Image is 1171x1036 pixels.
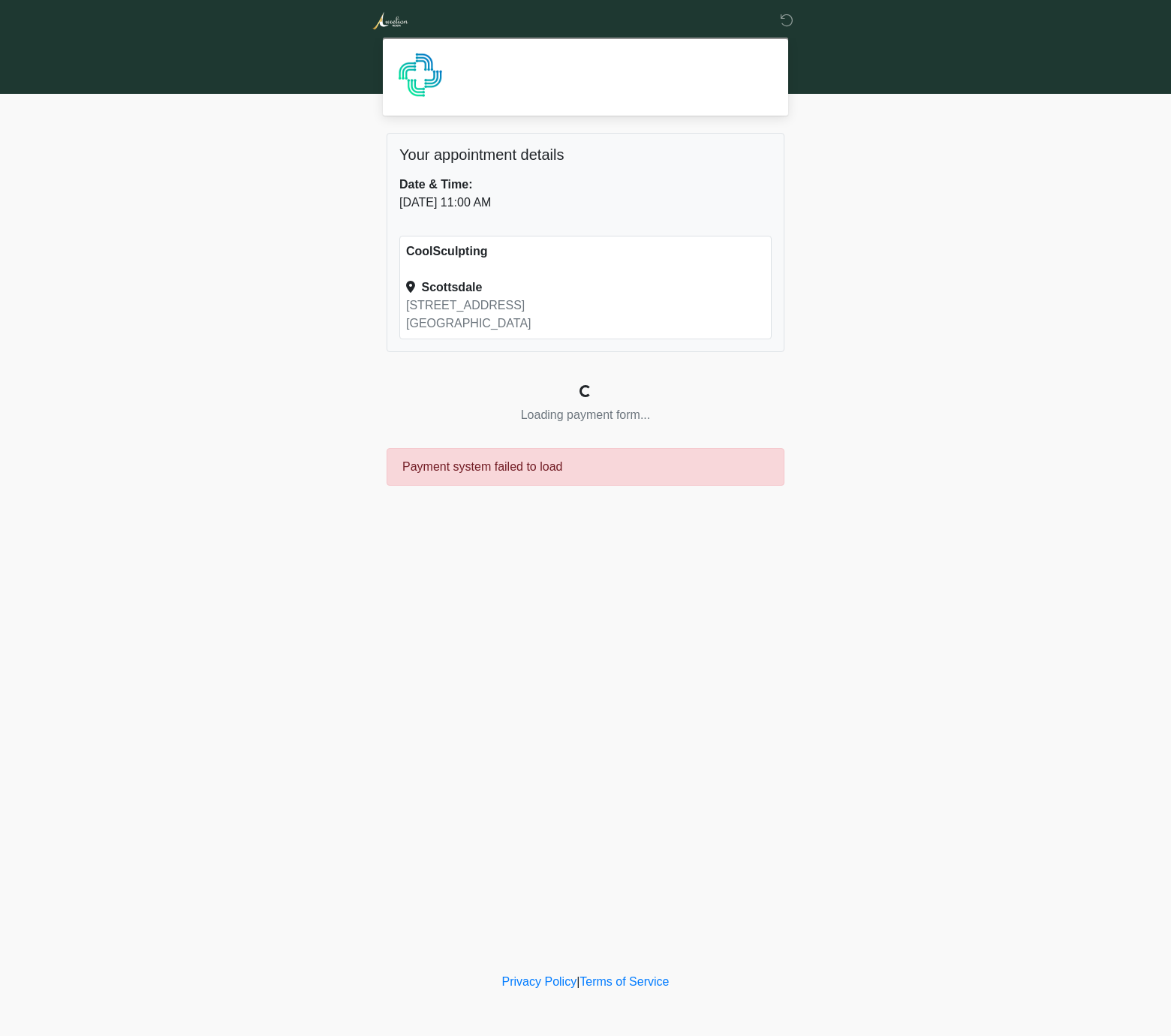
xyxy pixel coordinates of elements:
[398,53,443,98] img: Agent Avatar
[399,178,473,191] strong: Date & Time:
[579,975,669,988] a: Terms of Service
[399,194,574,212] div: [DATE] 11:00 AM
[399,146,772,164] h5: Your appointment details
[387,406,784,424] div: Loading payment form...
[576,975,579,988] a: |
[502,975,577,988] a: Privacy Policy
[372,11,408,30] img: Aurelion Med Spa Logo
[406,297,765,333] div: [STREET_ADDRESS] [GEOGRAPHIC_DATA]
[406,242,765,261] div: CoolSculpting
[387,448,784,486] div: Payment system failed to load
[421,281,482,294] strong: Scottsdale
